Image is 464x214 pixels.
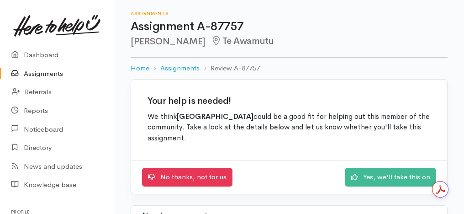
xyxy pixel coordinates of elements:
h6: Assignments [131,11,448,16]
h1: Assignment A-87757 [131,20,448,33]
h2: [PERSON_NAME] [131,36,448,47]
a: Home [131,63,149,74]
li: Review A-87757 [200,63,260,74]
p: We think could be a good fit for helping out this member of the community. Take a look at the det... [148,112,431,144]
a: Yes, we'll take this on [345,168,436,187]
nav: breadcrumb [131,58,448,79]
a: Assignments [160,63,200,74]
b: [GEOGRAPHIC_DATA] [177,112,253,121]
span: Te Awamutu [211,35,274,47]
h2: Your help is needed! [148,96,431,106]
a: No thanks, not for us [142,168,232,187]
